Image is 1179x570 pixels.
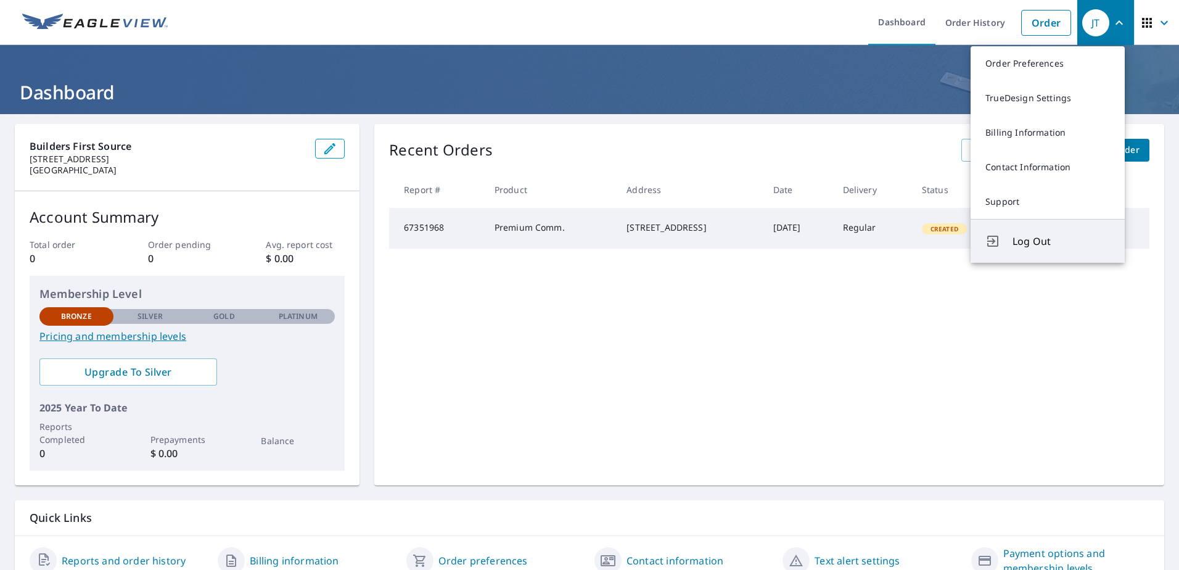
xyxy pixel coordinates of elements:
[39,286,335,302] p: Membership Level
[389,208,485,249] td: 67351968
[30,206,345,228] p: Account Summary
[49,365,207,379] span: Upgrade To Silver
[30,139,305,154] p: Builders first source
[815,553,900,568] a: Text alert settings
[1082,9,1109,36] div: JT
[763,208,833,249] td: [DATE]
[39,358,217,386] a: Upgrade To Silver
[961,139,1049,162] a: View All Orders
[30,251,109,266] p: 0
[485,208,617,249] td: Premium Comm.
[617,171,763,208] th: Address
[1013,234,1110,249] span: Log Out
[39,446,113,461] p: 0
[833,171,912,208] th: Delivery
[438,553,528,568] a: Order preferences
[833,208,912,249] td: Regular
[39,400,335,415] p: 2025 Year To Date
[30,510,1149,526] p: Quick Links
[30,154,305,165] p: [STREET_ADDRESS]
[22,14,168,32] img: EV Logo
[971,81,1125,115] a: TrueDesign Settings
[626,221,753,234] div: [STREET_ADDRESS]
[148,251,227,266] p: 0
[485,171,617,208] th: Product
[61,311,92,322] p: Bronze
[150,433,224,446] p: Prepayments
[389,171,485,208] th: Report #
[763,171,833,208] th: Date
[389,139,493,162] p: Recent Orders
[971,150,1125,184] a: Contact Information
[923,225,966,233] span: Created
[30,238,109,251] p: Total order
[971,115,1125,150] a: Billing Information
[279,311,318,322] p: Platinum
[971,46,1125,81] a: Order Preferences
[971,184,1125,219] a: Support
[213,311,234,322] p: Gold
[250,553,339,568] a: Billing information
[971,219,1125,263] button: Log Out
[62,553,186,568] a: Reports and order history
[138,311,163,322] p: Silver
[261,434,335,447] p: Balance
[148,238,227,251] p: Order pending
[912,171,1007,208] th: Status
[626,553,723,568] a: Contact information
[39,329,335,344] a: Pricing and membership levels
[15,80,1164,105] h1: Dashboard
[266,238,345,251] p: Avg. report cost
[1021,10,1071,36] a: Order
[39,420,113,446] p: Reports Completed
[150,446,224,461] p: $ 0.00
[30,165,305,176] p: [GEOGRAPHIC_DATA]
[266,251,345,266] p: $ 0.00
